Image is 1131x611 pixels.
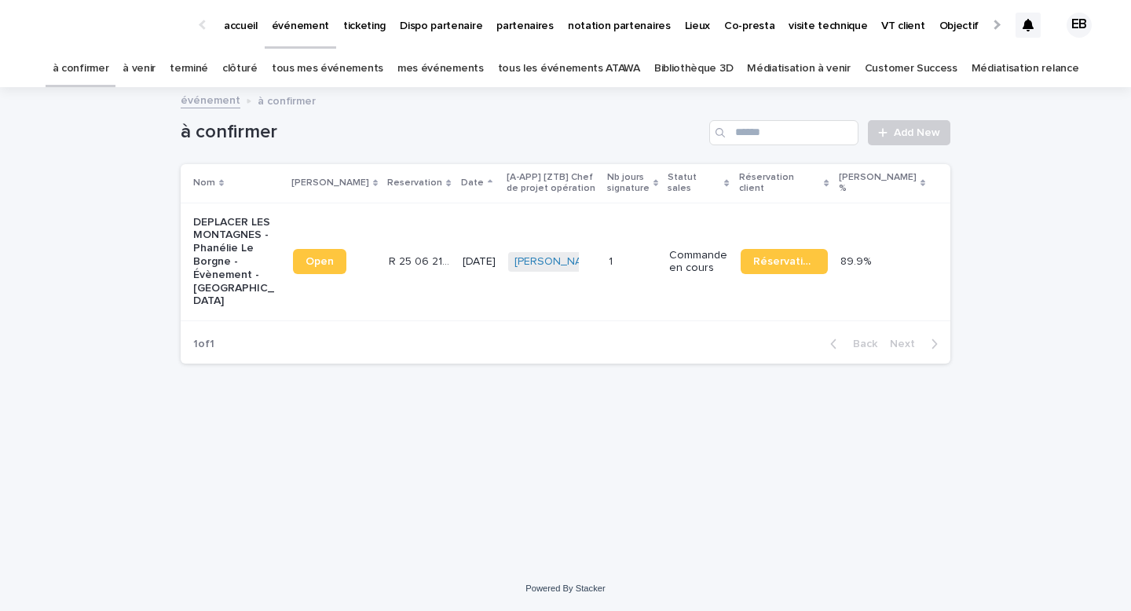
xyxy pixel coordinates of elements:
[463,255,496,269] p: [DATE]
[193,174,215,192] p: Nom
[741,249,828,274] a: Réservation
[709,120,858,145] input: Search
[607,169,650,198] p: Nb jours signature
[514,255,600,269] a: [PERSON_NAME]
[123,50,156,87] a: à venir
[181,325,227,364] p: 1 of 1
[222,50,258,87] a: clôturé
[668,169,720,198] p: Statut sales
[894,127,940,138] span: Add New
[181,203,950,321] tr: DEPLACER LES MONTAGNES - Phanélie Le Borgne - Évènement - [GEOGRAPHIC_DATA]OpenR 25 06 2141R 25 0...
[293,249,346,274] a: Open
[181,90,240,108] a: événement
[507,169,598,198] p: [A-APP] [ZTB] Chef de projet opération
[461,174,484,192] p: Date
[181,121,703,144] h1: à confirmer
[397,50,484,87] a: mes événements
[389,252,452,269] p: R 25 06 2141
[739,169,821,198] p: Réservation client
[170,50,208,87] a: terminé
[844,338,877,349] span: Back
[1067,13,1092,38] div: EB
[865,50,957,87] a: Customer Success
[306,256,334,267] span: Open
[258,91,316,108] p: à confirmer
[972,50,1079,87] a: Médiatisation relance
[818,337,884,351] button: Back
[609,252,616,269] p: 1
[291,174,369,192] p: [PERSON_NAME]
[839,169,917,198] p: [PERSON_NAME] %
[525,584,605,593] a: Powered By Stacker
[669,249,727,276] p: Commande en cours
[654,50,733,87] a: Bibliothèque 3D
[840,252,874,269] p: 89.9%
[747,50,851,87] a: Médiatisation à venir
[753,256,815,267] span: Réservation
[868,120,950,145] a: Add New
[498,50,640,87] a: tous les événements ATAWA
[884,337,950,351] button: Next
[890,338,924,349] span: Next
[387,174,442,192] p: Reservation
[193,216,280,309] p: DEPLACER LES MONTAGNES - Phanélie Le Borgne - Évènement - [GEOGRAPHIC_DATA]
[272,50,383,87] a: tous mes événements
[31,9,184,41] img: Ls34BcGeRexTGTNfXpUC
[53,50,109,87] a: à confirmer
